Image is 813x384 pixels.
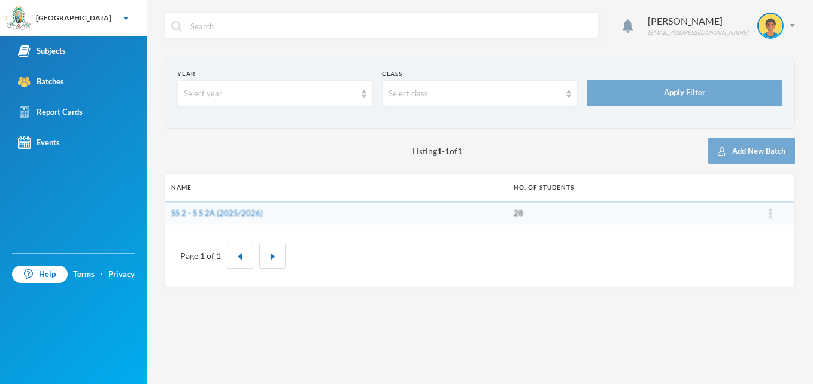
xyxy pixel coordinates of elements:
[12,266,68,284] a: Help
[412,145,462,157] span: Listing - of
[189,13,592,39] input: Search
[18,75,64,88] div: Batches
[7,7,31,31] img: logo
[457,146,462,156] b: 1
[708,138,795,164] button: Add New Batch
[165,174,508,201] th: Name
[648,14,748,28] div: [PERSON_NAME]
[437,146,442,156] b: 1
[18,45,66,57] div: Subjects
[73,269,95,281] a: Terms
[36,13,111,23] div: [GEOGRAPHIC_DATA]
[18,106,83,118] div: Report Cards
[108,269,135,281] a: Privacy
[18,136,60,149] div: Events
[445,146,450,156] b: 1
[508,174,747,201] th: No. of students
[769,209,772,218] img: ...
[508,201,747,225] td: 28
[382,69,578,78] div: Class
[101,269,103,281] div: ·
[184,88,356,100] div: Select year
[648,28,748,37] div: [EMAIL_ADDRESS][DOMAIN_NAME]
[180,249,221,262] div: Page 1 of 1
[389,88,560,100] div: Select class
[171,21,182,32] img: search
[759,14,782,38] img: STUDENT
[171,208,263,218] a: SS 2 - S S 2A (2025/2026)
[177,69,373,78] div: Year
[587,80,782,106] button: Apply Filter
